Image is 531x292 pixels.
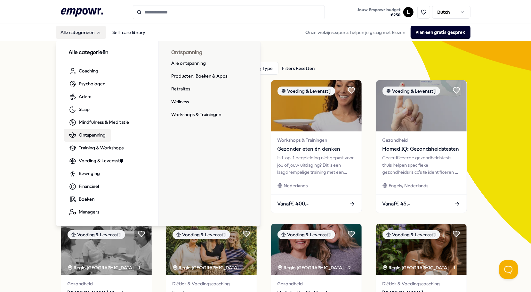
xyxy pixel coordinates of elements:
[355,5,403,19] a: Jouw Empowr budget€250
[172,49,248,57] h3: Ontspanning
[166,224,257,275] img: package image
[358,7,401,13] span: Jouw Empowr budget
[64,167,105,180] a: Beweging
[64,103,95,116] a: Slaap
[56,26,151,39] nav: Main
[278,145,355,153] span: Gezonder eten én denken
[68,230,125,239] div: Voeding & Levensstijl
[382,200,410,208] span: Vanaf € 45,-
[64,65,104,78] a: Coaching
[79,183,99,190] span: Financieel
[79,196,95,203] span: Boeken
[64,193,100,206] a: Boeken
[79,208,100,215] span: Managers
[403,7,414,17] button: L
[278,264,351,271] div: Regio [GEOGRAPHIC_DATA] + 2
[251,62,278,75] button: Type
[499,260,518,279] iframe: Help Scout Beacon - Open
[68,280,145,287] span: Gezondheid
[382,280,460,287] span: Diëtiek & Voedingscoaching
[64,154,128,167] a: Voeding & Levensstijl
[108,26,151,39] a: Self-care library
[278,87,335,96] div: Voeding & Levensstijl
[376,80,467,131] img: package image
[389,182,429,189] span: Engels, Nederlands
[64,116,134,129] a: Mindfulness & Meditatie
[301,26,471,39] div: Onze welzijnsexperts helpen je graag met kiezen
[166,57,211,70] a: Alle ontspanning
[61,224,152,275] img: package image
[133,5,325,19] input: Search for products, categories or subcategories
[64,90,97,103] a: Adem
[79,93,92,100] span: Adem
[64,180,104,193] a: Financieel
[56,26,106,39] button: Alle categorieën
[284,182,308,189] span: Nederlands
[79,119,129,126] span: Mindfulness & Meditatie
[382,264,455,271] div: Regio [GEOGRAPHIC_DATA] + 1
[376,80,467,213] a: package imageVoeding & LevensstijlGezondheidHomed IQ: GezondsheidstestenGecertificeerde gezondhei...
[79,144,124,151] span: Training & Workshops
[79,157,123,164] span: Voeding & Levensstijl
[278,280,355,287] span: Gezondheid
[79,170,100,177] span: Beweging
[278,200,309,208] span: Vanaf € 400,-
[166,83,196,96] a: Retraites
[173,230,230,239] div: Voeding & Levensstijl
[411,26,471,39] button: Plan een gratis gesprek
[56,41,261,226] div: Alle categorieën
[64,129,111,142] a: Ontspanning
[173,264,240,271] div: Regio [GEOGRAPHIC_DATA]
[64,142,129,154] a: Training & Workshops
[271,224,362,275] img: package image
[271,80,362,213] a: package imageVoeding & LevensstijlWorkshops & TrainingenGezonder eten én denkenIs 1-op-1 begeleid...
[282,65,315,72] div: Filters Resetten
[278,154,355,176] div: Is 1-op-1 begeleiding niet gepast voor jou of jouw uitdaging? Dit is een laagdrempelige training ...
[382,230,440,239] div: Voeding & Levensstijl
[382,87,440,96] div: Voeding & Levensstijl
[166,70,233,83] a: Producten, Boeken & Apps
[278,230,335,239] div: Voeding & Levensstijl
[173,280,250,287] span: Diëtiek & Voedingscoaching
[271,80,362,131] img: package image
[382,154,460,176] div: Gecertificeerde gezondheidstests thuis helpen specifieke gezondheidsrisico's te identificeren en ...
[166,108,227,121] a: Workshops & Trainingen
[79,67,99,74] span: Coaching
[69,49,146,57] h3: Alle categorieën
[356,6,402,19] button: Jouw Empowr budget€250
[358,13,401,18] span: € 250
[79,106,90,113] span: Slaap
[79,80,106,87] span: Psychologen
[79,131,106,138] span: Ontspanning
[376,224,467,275] img: package image
[166,96,194,108] a: Wellness
[68,264,141,271] div: Regio [GEOGRAPHIC_DATA] + 1
[64,78,111,90] a: Psychologen
[382,145,460,153] span: Homed IQ: Gezondsheidstesten
[64,206,105,219] a: Managers
[382,137,460,144] span: Gezondheid
[278,137,355,144] span: Workshops & Trainingen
